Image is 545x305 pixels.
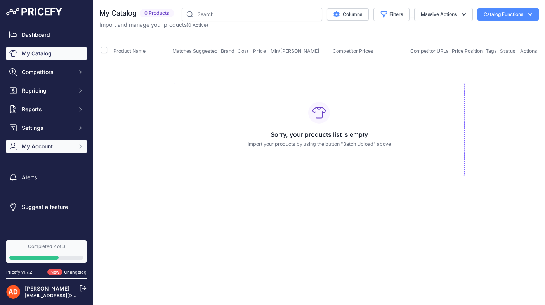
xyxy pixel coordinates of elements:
[6,121,87,135] button: Settings
[6,269,32,276] div: Pricefy v1.7.2
[64,269,87,275] a: Changelog
[182,8,322,21] input: Search
[6,28,87,231] nav: Sidebar
[22,68,73,76] span: Competitors
[6,171,87,184] a: Alerts
[327,8,369,21] button: Columns
[238,48,250,54] button: Cost
[47,269,62,276] span: New
[180,141,458,148] p: Import your products by using the button "Batch Upload" above
[22,87,73,95] span: Repricing
[477,8,539,21] button: Catalog Functions
[25,293,106,298] a: [EMAIL_ADDRESS][DOMAIN_NAME]
[140,9,174,18] span: 0 Products
[113,48,146,54] span: Product Name
[333,48,373,54] span: Competitor Prices
[6,102,87,116] button: Reports
[187,22,208,28] span: ( )
[253,48,266,54] span: Price
[271,48,319,54] span: Min/[PERSON_NAME]
[22,124,73,132] span: Settings
[9,243,83,250] div: Completed 2 of 3
[452,48,483,54] span: Price Position
[6,200,87,214] a: Suggest a feature
[500,48,515,54] span: Status
[99,21,208,29] p: Import and manage your products
[238,48,248,54] span: Cost
[99,8,137,19] h2: My Catalog
[6,8,62,16] img: Pricefy Logo
[6,240,87,263] a: Completed 2 of 3
[25,285,69,292] a: [PERSON_NAME]
[180,130,458,139] h3: Sorry, your products list is empty
[221,48,234,54] span: Brand
[6,84,87,98] button: Repricing
[414,8,473,21] button: Massive Actions
[500,48,517,54] button: Status
[253,48,267,54] button: Price
[6,140,87,153] button: My Account
[22,105,73,113] span: Reports
[6,28,87,42] a: Dashboard
[172,48,218,54] span: Matches Suggested
[373,8,410,21] button: Filters
[520,48,537,54] span: Actions
[6,65,87,79] button: Competitors
[486,48,497,54] span: Tags
[410,48,449,54] span: Competitor URLs
[188,22,207,28] a: 0 Active
[6,47,87,60] a: My Catalog
[22,143,73,150] span: My Account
